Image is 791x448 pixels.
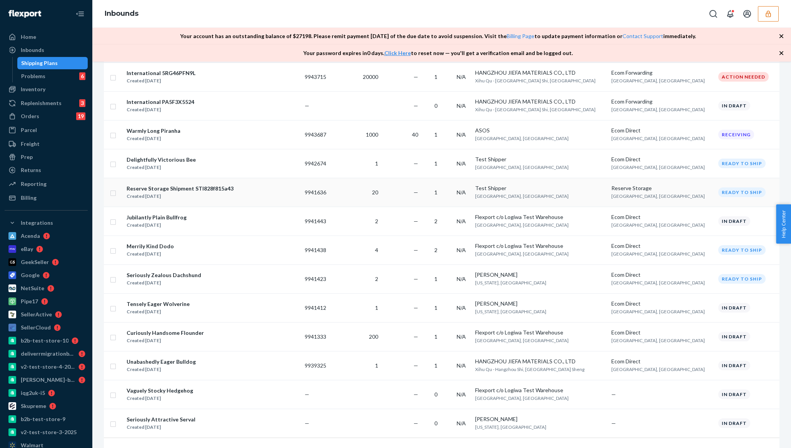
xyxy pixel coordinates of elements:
span: Xihu Qu - Hangzhou Shi, [GEOGRAPHIC_DATA] Sheng [475,366,584,372]
div: Billing [21,194,37,202]
span: N/A [457,420,466,426]
div: Created [DATE] [127,135,180,142]
div: In draft [718,332,750,341]
button: Help Center [776,204,791,244]
div: [PERSON_NAME] [475,415,605,423]
span: — [305,391,309,398]
span: — [611,420,616,426]
span: [GEOGRAPHIC_DATA], [GEOGRAPHIC_DATA] [611,309,705,314]
div: Created [DATE] [127,395,193,402]
button: Open Search Box [706,6,721,22]
div: Ecom Forwarding [611,98,712,105]
span: N/A [457,218,466,224]
span: 1 [434,74,437,80]
span: [GEOGRAPHIC_DATA], [GEOGRAPHIC_DATA] [475,395,569,401]
span: [GEOGRAPHIC_DATA], [GEOGRAPHIC_DATA] [475,338,569,343]
span: [US_STATE], [GEOGRAPHIC_DATA] [475,309,546,314]
div: Ready to ship [718,274,766,284]
p: Your account has an outstanding balance of $ 27198 . Please remit payment [DATE] of the due date ... [180,32,696,40]
div: Reserve Storage Shipment STI828f815a43 [127,185,234,192]
div: Freight [21,140,40,148]
div: Created [DATE] [127,308,190,316]
a: SellerCloud [5,321,88,334]
div: Ecom Direct [611,242,712,250]
a: Reporting [5,178,88,190]
div: iqg2uk-i5 [21,389,45,397]
a: Orders19 [5,110,88,122]
div: Receiving [718,130,754,139]
span: [GEOGRAPHIC_DATA], [GEOGRAPHIC_DATA] [611,366,705,372]
span: N/A [457,391,466,398]
div: Seriously Attractive Serval [127,416,195,423]
span: 2 [375,218,378,224]
div: Google [21,271,40,279]
p: Your password expires in 0 days . to reset now — you'll get a verification email and be logged out. [303,49,573,57]
div: Ecom Direct [611,329,712,336]
div: Curiously Handsome Flounder [127,329,204,337]
td: 9939325 [302,351,340,380]
span: 1 [434,160,437,167]
span: [GEOGRAPHIC_DATA], [GEOGRAPHIC_DATA] [475,222,569,228]
a: Problems6 [17,70,88,82]
span: [US_STATE], [GEOGRAPHIC_DATA] [475,424,546,430]
div: eBay [21,245,33,253]
a: Google [5,269,88,281]
a: Click Here [384,50,411,56]
span: 1 [434,333,437,340]
span: [GEOGRAPHIC_DATA], [GEOGRAPHIC_DATA] [475,193,569,199]
span: [GEOGRAPHIC_DATA], [GEOGRAPHIC_DATA] [475,135,569,141]
div: 3 [79,99,85,107]
span: [GEOGRAPHIC_DATA], [GEOGRAPHIC_DATA] [611,193,705,199]
div: Integrations [21,219,53,227]
div: deliverrmigrationbasictest [21,350,75,358]
div: Jubilantly Plain Bullfrog [127,214,187,221]
div: Ecom Forwarding [611,69,712,77]
div: Orders [21,112,39,120]
div: Created [DATE] [127,366,196,373]
div: Ecom Direct [611,300,712,308]
span: — [414,160,418,167]
button: Integrations [5,217,88,229]
td: 9941438 [302,236,340,264]
td: 9941636 [302,178,340,207]
span: N/A [457,276,466,282]
span: — [414,276,418,282]
span: N/A [457,189,466,196]
div: SellerActive [21,311,52,318]
span: N/A [457,131,466,138]
a: v2-test-store-3-2025 [5,426,88,438]
div: Ready to ship [718,187,766,197]
span: 0 [434,420,437,426]
div: In draft [718,101,750,110]
div: Created [DATE] [127,77,195,85]
span: [GEOGRAPHIC_DATA], [GEOGRAPHIC_DATA] [611,280,705,286]
a: Billing Page [507,33,534,39]
a: Inbounds [5,44,88,56]
div: Returns [21,166,41,174]
span: — [305,102,309,109]
div: Flexport c/o Logiwa Test Warehouse [475,329,605,336]
span: — [414,247,418,253]
div: HANGZHOU JIEFA MATERIALS CO., LTD [475,358,605,365]
span: 1 [434,189,437,196]
span: 0 [434,102,437,109]
td: 9942674 [302,149,340,178]
span: — [414,189,418,196]
button: Close Navigation [72,6,88,22]
span: [GEOGRAPHIC_DATA], [GEOGRAPHIC_DATA] [611,222,705,228]
div: [PERSON_NAME] [475,300,605,308]
div: Reserve Storage [611,184,712,192]
span: 1 [375,160,378,167]
div: 6 [79,72,85,80]
div: Acenda [21,232,40,240]
div: Created [DATE] [127,164,196,171]
div: Flexport c/o Logiwa Test Warehouse [475,242,605,250]
div: Replenishments [21,99,62,107]
span: [US_STATE], [GEOGRAPHIC_DATA] [475,280,546,286]
div: Home [21,33,36,41]
span: [GEOGRAPHIC_DATA], [GEOGRAPHIC_DATA] [611,107,705,112]
div: Warmly Long Piranha [127,127,180,135]
span: — [414,333,418,340]
a: Parcel [5,124,88,136]
a: NetSuite [5,282,88,294]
